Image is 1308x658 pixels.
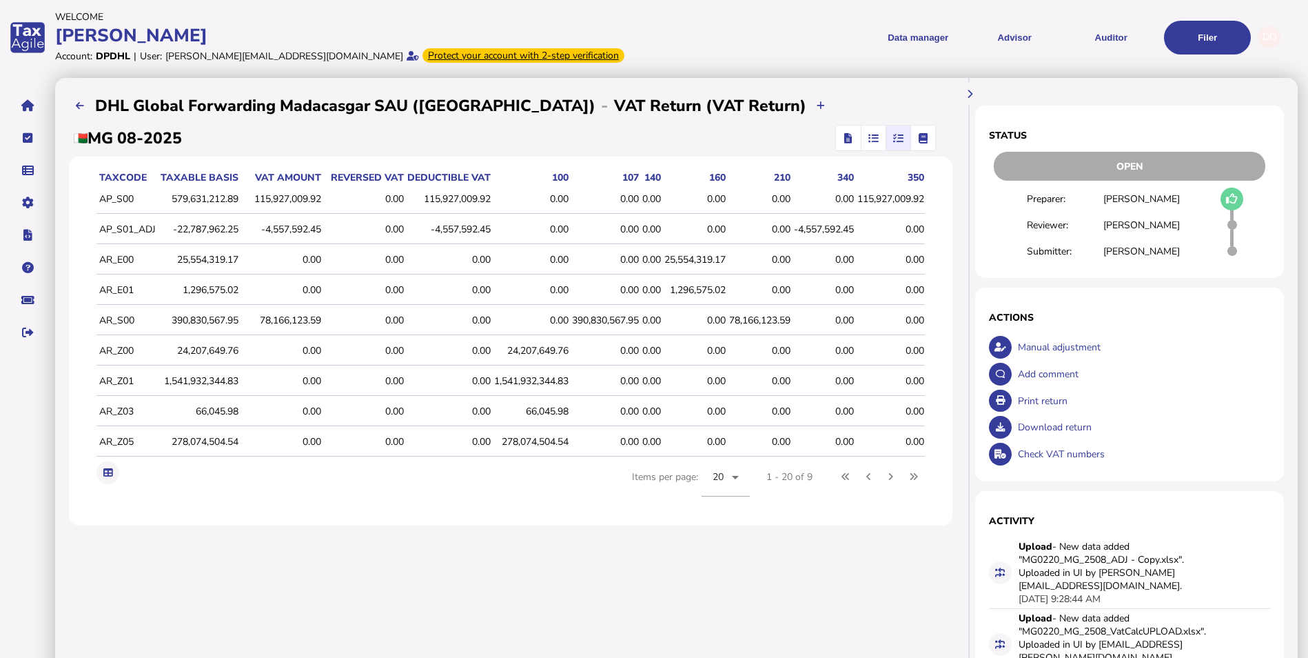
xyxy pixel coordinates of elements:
td: AR_E00 [96,246,156,275]
div: Deductible VAT [407,171,491,184]
button: Shows a dropdown of VAT Advisor options [971,21,1058,54]
div: Open [994,152,1265,181]
div: 0.00 [642,375,661,388]
div: - New data added "MG0220_MG_2508_ADJ - Copy.xlsx". Uploaded in UI by [PERSON_NAME][EMAIL_ADDRESS]... [1019,540,1225,592]
button: Next page [879,466,902,488]
td: AR_Z00 [96,337,156,366]
div: 78,166,123.59 [242,314,321,327]
div: 0.00 [242,405,321,418]
div: 0.00 [794,253,854,266]
div: - [595,94,614,117]
div: 115,927,009.92 [407,192,491,206]
div: 25,554,319.17 [664,253,726,266]
div: 0.00 [325,192,404,206]
div: 0.00 [642,283,661,297]
div: 0.00 [664,405,726,418]
td: AR_E01 [96,276,156,305]
button: Upload transactions [810,94,832,117]
div: 0.00 [494,314,569,327]
div: 0.00 [642,314,661,327]
div: Account: [55,50,92,63]
div: 0.00 [664,192,726,206]
div: 0.00 [407,314,491,327]
mat-button-toggle: Ledger [910,126,935,150]
div: 0.00 [572,192,639,206]
div: [DATE] 9:28:44 AM [1019,592,1101,606]
div: Profile settings [1258,26,1280,49]
button: Raise a support ticket [13,286,42,315]
div: 0.00 [494,223,569,236]
div: 78,166,123.59 [729,314,790,327]
div: 1,541,932,344.83 [494,375,569,388]
button: Data manager [13,156,42,185]
div: [PERSON_NAME] [1103,245,1180,258]
button: Tasks [13,123,42,152]
div: Manual adjustment [1014,334,1270,361]
div: 0.00 [325,405,404,418]
td: AR_S00 [96,306,156,335]
div: 160 [664,171,726,184]
div: 0.00 [572,375,639,388]
div: 0.00 [794,344,854,357]
div: 0.00 [857,314,924,327]
div: 0.00 [242,283,321,297]
div: 350 [857,171,924,184]
div: 24,207,649.76 [494,344,569,357]
div: 0.00 [857,435,924,448]
div: 0.00 [664,435,726,448]
div: 0.00 [729,283,790,297]
div: VAT amount [242,171,321,184]
div: Submitter: [1027,245,1103,258]
div: 0.00 [729,435,790,448]
div: 1 - 20 of 9 [766,470,813,483]
div: 1,296,575.02 [159,283,238,297]
div: 66,045.98 [494,405,569,418]
div: 0.00 [642,192,661,206]
div: DPDHL [96,50,130,63]
span: 20 [713,470,724,483]
div: 0.00 [794,435,854,448]
div: 0.00 [729,223,790,236]
div: | [134,50,136,63]
div: User: [140,50,162,63]
div: 0.00 [642,253,661,266]
div: 0.00 [572,253,639,266]
mat-button-toggle: Return view [836,126,861,150]
div: Reversed VAT [325,171,404,184]
button: Download return [989,416,1012,439]
button: Export table data to Excel [96,461,119,484]
div: 0.00 [642,435,661,448]
img: mg.png [74,133,88,143]
div: 140 [642,171,661,184]
div: 1,296,575.02 [664,283,726,297]
mat-form-field: Change page size [702,458,750,512]
div: Download return [1014,414,1270,441]
button: Home [13,91,42,120]
div: 0.00 [325,283,404,297]
div: 0.00 [729,192,790,206]
div: 0.00 [729,253,790,266]
div: 0.00 [242,375,321,388]
div: 0.00 [325,375,404,388]
div: 0.00 [407,435,491,448]
div: 0.00 [407,344,491,357]
h2: VAT Return (VAT Return) [614,95,806,117]
div: From Oct 1, 2025, 2-step verification will be required to login. Set it up now... [422,48,624,63]
div: 24,207,649.76 [159,344,238,357]
div: -4,557,592.45 [242,223,321,236]
div: 0.00 [664,314,726,327]
div: Preparer: [1027,192,1103,206]
td: AP_S00 [96,185,156,214]
h1: Actions [989,311,1270,324]
div: 0.00 [325,253,404,266]
div: 210 [729,171,790,184]
div: [PERSON_NAME] [55,23,650,48]
h1: Status [989,129,1270,142]
div: 0.00 [242,253,321,266]
button: Shows a dropdown of Data manager options [875,21,961,54]
div: Add comment [1014,361,1270,388]
div: 0.00 [857,223,924,236]
div: 0.00 [572,435,639,448]
div: 579,631,212.89 [159,192,238,206]
div: 0.00 [857,375,924,388]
